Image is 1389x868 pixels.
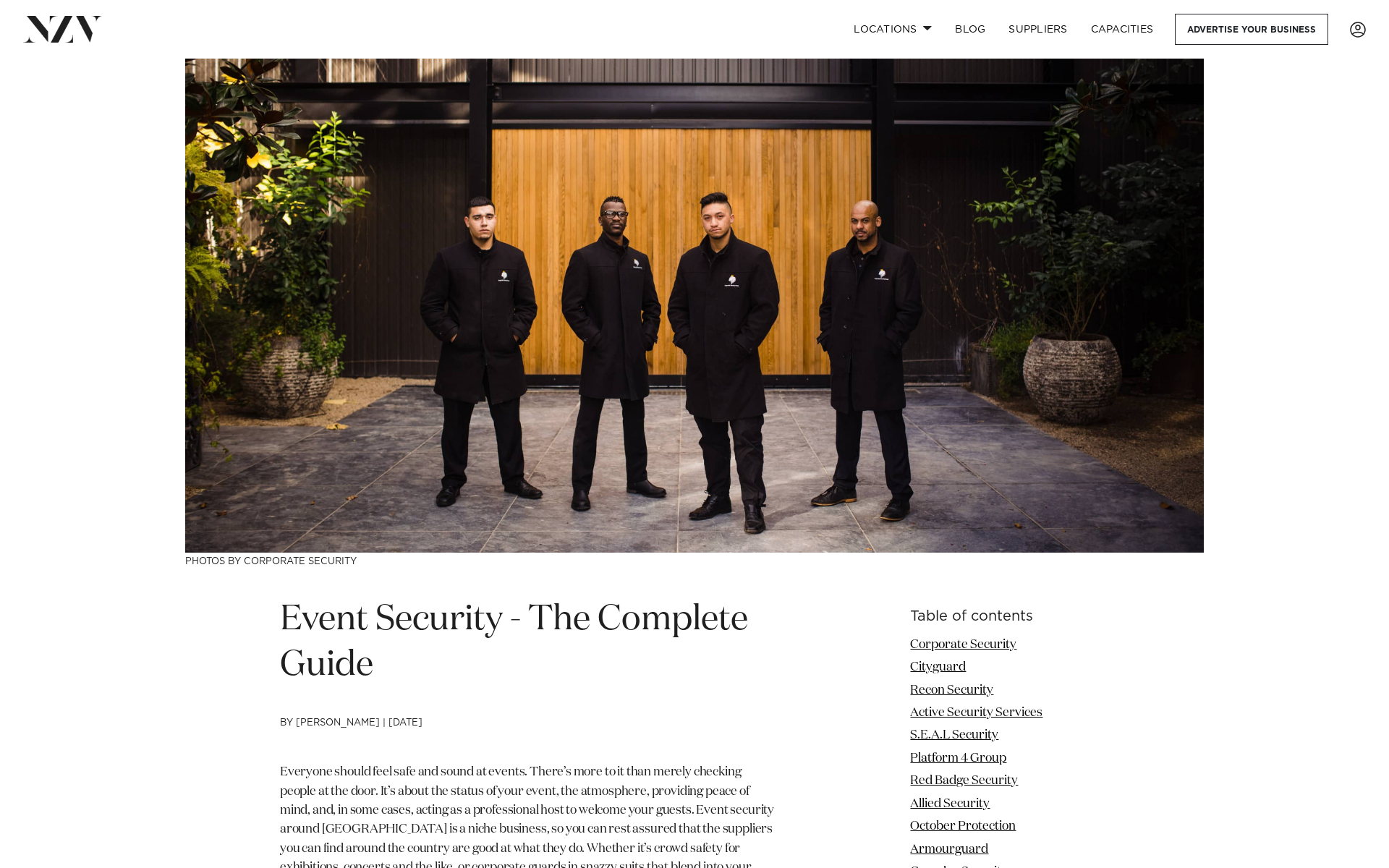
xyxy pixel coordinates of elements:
h4: by [PERSON_NAME] | [DATE] [280,718,775,764]
a: Locations [842,14,943,45]
a: Red Badge Security [910,775,1018,787]
a: BLOG [943,14,997,45]
a: Capacities [1079,14,1165,45]
h3: Photos by Corporate Security [185,553,1204,568]
a: Corporate Security [910,639,1016,651]
a: Allied Security [910,798,990,810]
h1: Event Security - The Complete Guide [280,597,775,689]
a: SUPPLIERS [997,14,1079,45]
a: Recon Security [910,684,993,697]
img: nzv-logo.png [23,16,102,42]
a: Active Security Services [910,707,1042,719]
a: Cityguard [910,661,966,673]
a: Advertise your business [1175,14,1328,45]
a: S.E.A.L Security [910,729,998,741]
a: October Protection [910,820,1016,833]
a: Platform 4 Group [910,752,1006,765]
img: Event Security - The Complete Guide [185,59,1204,553]
a: Armourguard [910,843,988,856]
h6: Table of contents [910,609,1109,624]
